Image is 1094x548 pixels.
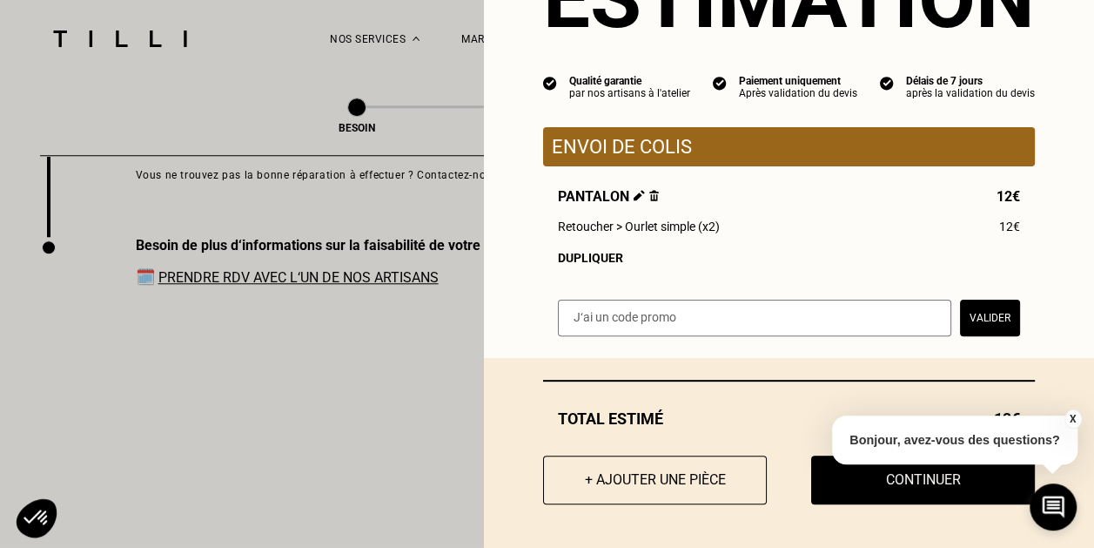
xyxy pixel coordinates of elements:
[832,416,1077,464] p: Bonjour, avez-vous des questions?
[543,409,1035,428] div: Total estimé
[543,75,557,91] img: icon list info
[811,456,1035,504] button: Continuer
[713,75,727,91] img: icon list info
[558,300,951,336] input: J‘ai un code promo
[634,190,645,201] img: Éditer
[569,75,690,87] div: Qualité garantie
[997,188,1020,205] span: 12€
[543,456,767,504] button: + Ajouter une pièce
[558,188,659,205] span: Pantalon
[906,75,1035,87] div: Délais de 7 jours
[649,190,659,201] img: Supprimer
[558,251,1020,265] div: Dupliquer
[558,220,720,233] span: Retoucher > Ourlet simple (x2)
[999,220,1020,233] span: 12€
[960,300,1020,336] button: Valider
[1064,409,1081,429] button: X
[552,136,1026,158] p: Envoi de colis
[880,75,894,91] img: icon list info
[739,75,857,87] div: Paiement uniquement
[906,87,1035,99] div: après la validation du devis
[739,87,857,99] div: Après validation du devis
[569,87,690,99] div: par nos artisans à l'atelier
